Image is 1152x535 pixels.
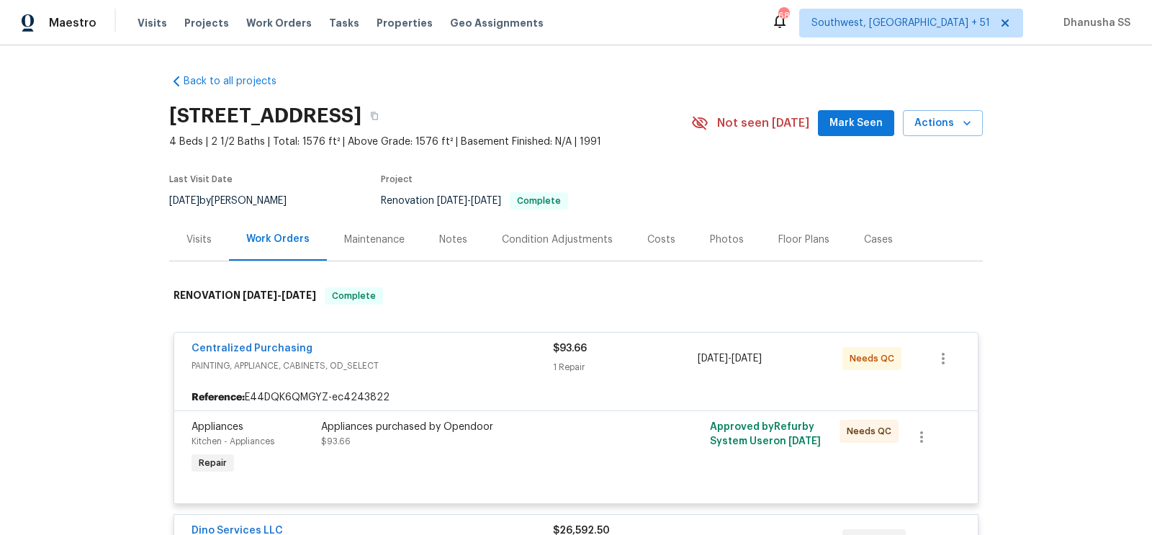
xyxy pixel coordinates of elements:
div: 685 [778,9,788,23]
a: Centralized Purchasing [192,343,312,354]
span: Repair [193,456,233,470]
span: Needs QC [850,351,900,366]
span: Project [381,175,413,184]
span: Mark Seen [829,114,883,132]
span: Visits [138,16,167,30]
span: [DATE] [732,354,762,364]
span: PAINTING, APPLIANCE, CABINETS, OD_SELECT [192,359,553,373]
span: Tasks [329,18,359,28]
div: RENOVATION [DATE]-[DATE]Complete [169,273,983,319]
button: Copy Address [361,103,387,129]
div: Visits [186,233,212,247]
span: Complete [326,289,382,303]
span: Work Orders [246,16,312,30]
span: Kitchen - Appliances [192,437,274,446]
div: Cases [864,233,893,247]
span: Southwest, [GEOGRAPHIC_DATA] + 51 [811,16,990,30]
h6: RENOVATION [174,287,316,305]
span: [DATE] [169,196,199,206]
span: $93.66 [553,343,587,354]
div: Maintenance [344,233,405,247]
div: 1 Repair [553,360,698,374]
span: Last Visit Date [169,175,233,184]
div: Notes [439,233,467,247]
span: [DATE] [471,196,501,206]
span: Renovation [381,196,568,206]
span: [DATE] [437,196,467,206]
button: Mark Seen [818,110,894,137]
span: Appliances [192,422,243,432]
div: Condition Adjustments [502,233,613,247]
span: - [243,290,316,300]
span: Maestro [49,16,96,30]
span: Dhanusha SS [1058,16,1130,30]
span: $93.66 [321,437,351,446]
h2: [STREET_ADDRESS] [169,109,361,123]
div: Floor Plans [778,233,829,247]
span: - [437,196,501,206]
span: Not seen [DATE] [717,116,809,130]
span: Approved by Refurby System User on [710,422,821,446]
span: - [698,351,762,366]
div: Costs [647,233,675,247]
div: Work Orders [246,232,310,246]
div: E44DQK6QMGYZ-ec4243822 [174,385,978,410]
span: [DATE] [282,290,316,300]
b: Reference: [192,390,245,405]
span: [DATE] [788,436,821,446]
span: Geo Assignments [450,16,544,30]
div: by [PERSON_NAME] [169,192,304,210]
span: Complete [511,197,567,205]
span: Properties [377,16,433,30]
button: Actions [903,110,983,137]
span: [DATE] [698,354,728,364]
span: [DATE] [243,290,277,300]
div: Photos [710,233,744,247]
div: Appliances purchased by Opendoor [321,420,636,434]
span: Needs QC [847,424,897,439]
span: 4 Beds | 2 1/2 Baths | Total: 1576 ft² | Above Grade: 1576 ft² | Basement Finished: N/A | 1991 [169,135,691,149]
a: Back to all projects [169,74,307,89]
span: Projects [184,16,229,30]
span: Actions [914,114,971,132]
